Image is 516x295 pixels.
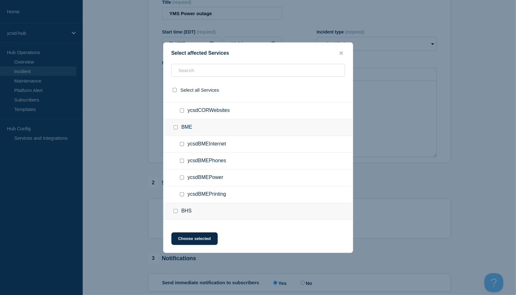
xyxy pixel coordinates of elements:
span: ycsdBMEPrinting [188,191,226,198]
div: BHS [163,203,353,220]
div: Select affected Services [163,50,353,56]
input: ycsdBMEPhones checkbox [180,159,184,163]
input: BME checkbox [174,125,178,129]
button: Choose selected [171,232,218,245]
div: BME [163,119,353,136]
input: ycsdBMEPrinting checkbox [180,192,184,196]
input: ycsdBMEInternet checkbox [180,142,184,146]
input: BHS checkbox [174,209,178,213]
span: Select all Services [181,87,219,93]
input: select all checkbox [173,88,177,92]
button: close button [338,50,345,56]
span: ycsdBMEInternet [188,141,226,147]
input: ycsdCORWebsites checkbox [180,108,184,113]
span: ycsdBMEPower [188,175,223,181]
input: Search [171,64,345,77]
span: ycsdBMEPhones [188,158,226,164]
input: ycsdBMEPower checkbox [180,175,184,180]
span: ycsdCORWebsites [188,108,230,114]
